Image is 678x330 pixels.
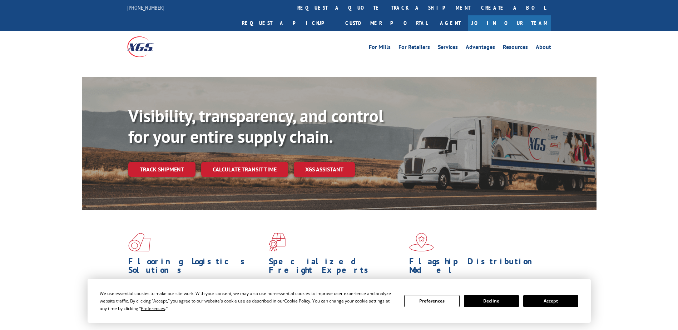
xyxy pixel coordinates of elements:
[128,278,263,303] span: As an industry carrier of choice, XGS has brought innovation and dedication to flooring logistics...
[88,279,591,323] div: Cookie Consent Prompt
[409,257,544,278] h1: Flagship Distribution Model
[284,298,310,304] span: Cookie Policy
[523,295,578,307] button: Accept
[269,278,404,310] p: From overlength loads to delicate cargo, our experienced staff knows the best way to move your fr...
[141,305,165,311] span: Preferences
[201,162,288,177] a: Calculate transit time
[128,105,383,147] b: Visibility, transparency, and control for your entire supply chain.
[466,44,495,52] a: Advantages
[369,44,391,52] a: For Mills
[128,257,263,278] h1: Flooring Logistics Solutions
[127,4,164,11] a: [PHONE_NUMBER]
[269,257,404,278] h1: Specialized Freight Experts
[536,44,551,52] a: About
[404,295,459,307] button: Preferences
[438,44,458,52] a: Services
[433,15,468,31] a: Agent
[340,15,433,31] a: Customer Portal
[128,162,196,177] a: Track shipment
[128,233,150,251] img: xgs-icon-total-supply-chain-intelligence-red
[237,15,340,31] a: Request a pickup
[468,15,551,31] a: Join Our Team
[409,278,541,295] span: Our agile distribution network gives you nationwide inventory management on demand.
[399,44,430,52] a: For Retailers
[100,290,396,312] div: We use essential cookies to make our site work. With your consent, we may also use non-essential ...
[269,233,286,251] img: xgs-icon-focused-on-flooring-red
[503,44,528,52] a: Resources
[294,162,355,177] a: XGS ASSISTANT
[409,233,434,251] img: xgs-icon-flagship-distribution-model-red
[464,295,519,307] button: Decline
